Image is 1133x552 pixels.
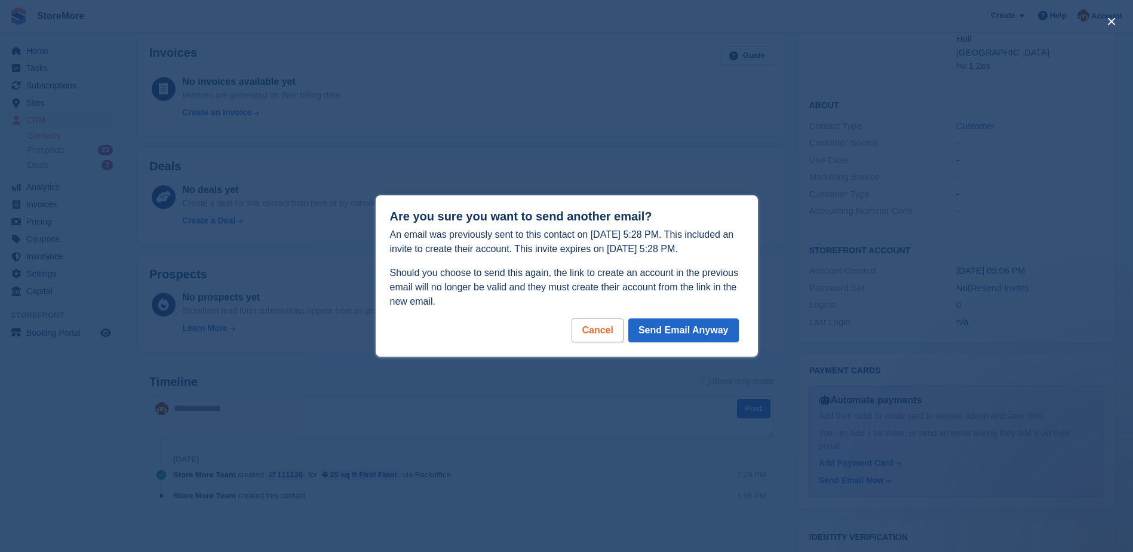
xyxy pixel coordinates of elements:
button: close [1102,12,1121,31]
div: Cancel [572,318,623,342]
h1: Are you sure you want to send another email? [390,210,744,223]
p: Should you choose to send this again, the link to create an account in the previous email will no... [390,266,744,309]
p: An email was previously sent to this contact on [DATE] 5:28 PM. This included an invite to create... [390,228,744,256]
button: Send Email Anyway [628,318,739,342]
